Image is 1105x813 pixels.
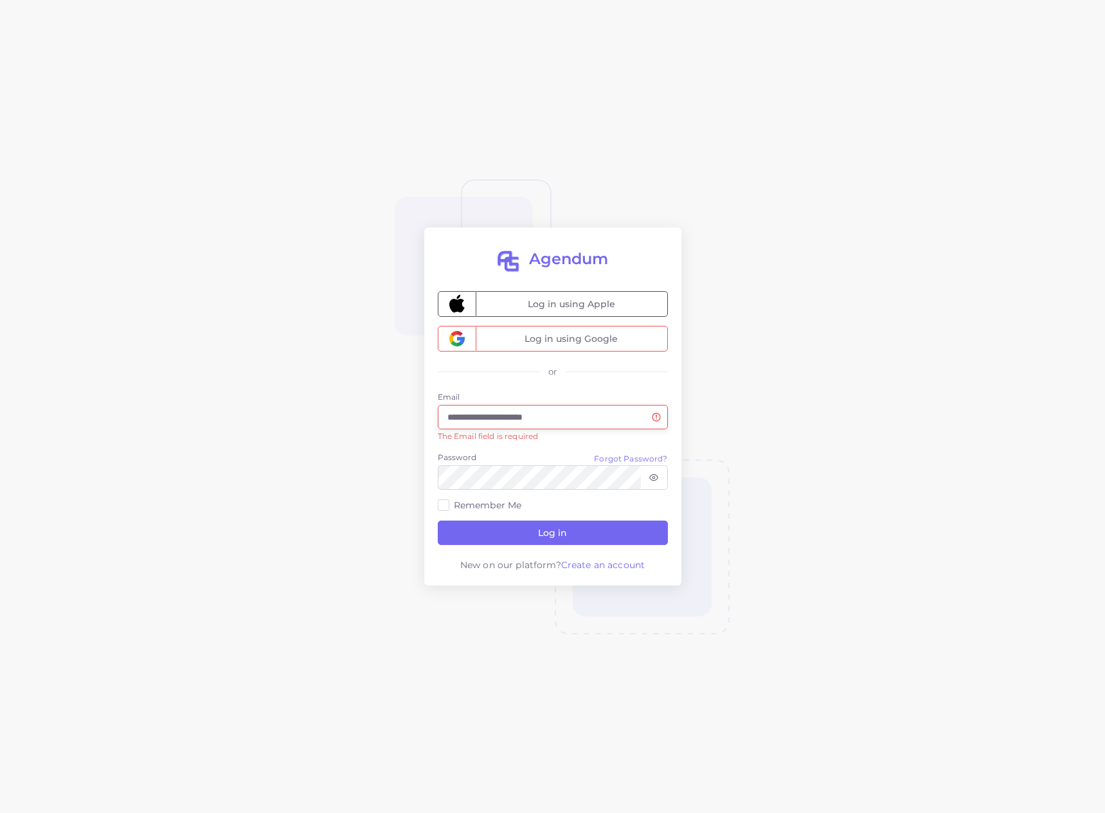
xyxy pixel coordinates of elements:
a: Create an account [561,559,645,571]
span: Log in using Google [476,326,667,351]
span: New on our platform? [460,559,561,571]
h2: Agendum [529,250,609,269]
small: The Email field is required [438,431,539,441]
div: or [539,366,566,378]
label: Remember Me [454,499,522,512]
button: Log in [438,521,668,545]
small: Forgot Password? [594,454,667,463]
label: Email [438,391,668,402]
button: Log in using Google [438,326,668,352]
a: Forgot Password? [594,452,667,465]
a: Agendum [438,250,668,273]
label: Password [438,452,477,463]
span: Log in using Apple [476,292,667,316]
button: Log in using Apple [438,291,668,317]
